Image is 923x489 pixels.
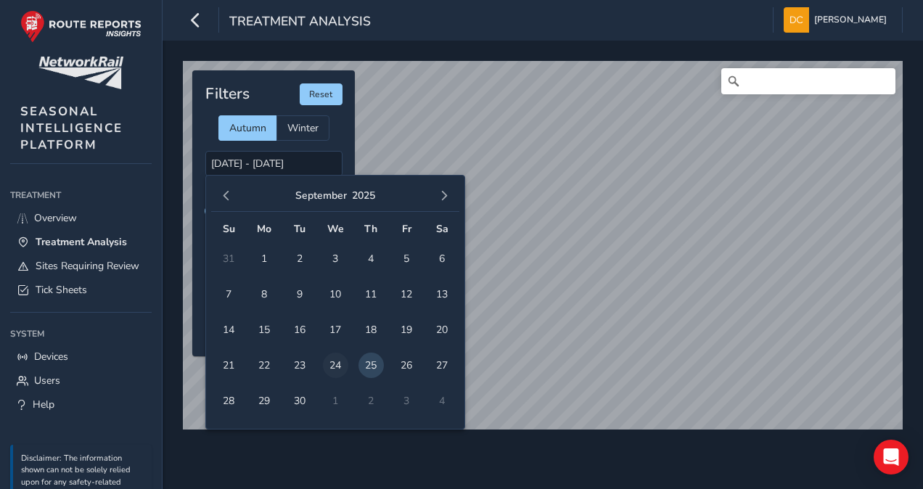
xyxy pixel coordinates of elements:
span: 13 [430,282,455,307]
span: Th [364,222,377,236]
a: Treatment Analysis [10,230,152,254]
img: diamond-layout [784,7,809,33]
span: Tick Sheets [36,283,87,297]
span: 2 [287,246,313,271]
span: 10 [323,282,348,307]
a: Help [10,393,152,416]
span: Treatment Analysis [36,235,127,249]
button: [PERSON_NAME] [784,7,892,33]
span: 28 [216,388,242,414]
span: 4 [358,246,384,271]
span: 5 [394,246,419,271]
span: Tu [294,222,305,236]
span: Autumn [229,121,266,135]
span: 18 [358,317,384,342]
span: 17 [323,317,348,342]
span: 15 [252,317,277,342]
input: Search [721,68,895,94]
span: 26 [394,353,419,378]
span: 7 [216,282,242,307]
a: Overview [10,206,152,230]
img: customer logo [38,57,123,89]
span: Help [33,398,54,411]
a: Users [10,369,152,393]
span: [PERSON_NAME] [814,7,887,33]
a: Devices [10,345,152,369]
span: 6 [430,246,455,271]
span: 1 [252,246,277,271]
span: 12 [394,282,419,307]
div: Treatment [10,184,152,206]
button: 2025 [352,189,375,202]
span: 30 [287,388,313,414]
span: 11 [358,282,384,307]
button: September [295,189,347,202]
span: Fr [402,222,411,236]
span: Treatment Analysis [229,12,371,33]
span: Devices [34,350,68,363]
div: System [10,323,152,345]
span: Users [34,374,60,387]
span: We [327,222,344,236]
span: Overview [34,211,77,225]
button: Reset [300,83,342,105]
span: 9 [287,282,313,307]
div: Winter [276,115,329,141]
span: Winter [287,121,319,135]
div: Open Intercom Messenger [874,440,908,474]
span: Sa [436,222,448,236]
span: Sites Requiring Review [36,259,139,273]
span: 27 [430,353,455,378]
span: 20 [430,317,455,342]
span: 25 [358,353,384,378]
span: 8 [252,282,277,307]
span: Su [223,222,235,236]
span: 14 [216,317,242,342]
span: 22 [252,353,277,378]
span: SEASONAL INTELLIGENCE PLATFORM [20,103,123,153]
span: 21 [216,353,242,378]
span: 29 [252,388,277,414]
a: Tick Sheets [10,278,152,302]
span: 23 [287,353,313,378]
canvas: Map [183,61,903,430]
span: 24 [323,353,348,378]
a: Sites Requiring Review [10,254,152,278]
span: 16 [287,317,313,342]
div: Autumn [218,115,276,141]
span: 19 [394,317,419,342]
span: 3 [323,246,348,271]
img: rr logo [20,10,141,43]
span: Mo [257,222,271,236]
h4: Filters [205,85,250,103]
